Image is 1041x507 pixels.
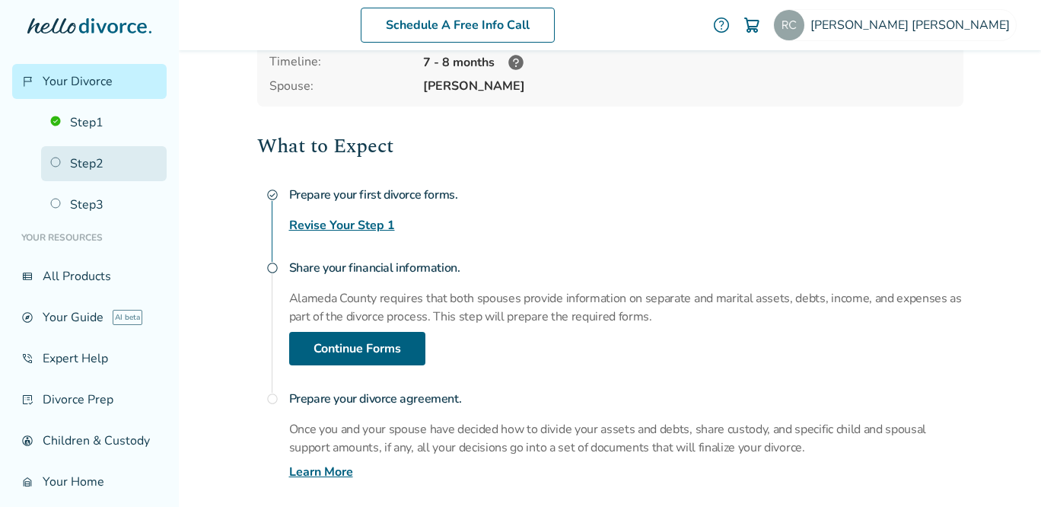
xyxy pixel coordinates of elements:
[21,311,33,324] span: explore
[774,10,804,40] img: rubiebegonia@gmail.com
[266,189,279,201] span: check_circle
[289,289,963,326] p: Alameda County requires that both spouses provide information on separate and marital assets, deb...
[12,382,167,417] a: list_alt_checkDivorce Prep
[12,300,167,335] a: exploreYour GuideAI beta
[289,420,963,457] p: Once you and your spouse have decided how to divide your assets and debts, share custody, and spe...
[266,262,279,274] span: radio_button_unchecked
[12,259,167,294] a: view_listAll Products
[289,180,963,210] h4: Prepare your first divorce forms.
[41,187,167,222] a: Step3
[21,435,33,447] span: account_child
[289,253,963,283] h4: Share your financial information.
[12,222,167,253] li: Your Resources
[289,332,425,365] a: Continue Forms
[269,53,411,72] div: Timeline:
[113,310,142,325] span: AI beta
[269,78,411,94] span: Spouse:
[423,53,951,72] div: 7 - 8 months
[21,394,33,406] span: list_alt_check
[965,434,1041,507] iframe: Chat Widget
[257,131,963,161] h2: What to Expect
[21,75,33,88] span: flag_2
[361,8,555,43] a: Schedule A Free Info Call
[266,393,279,405] span: radio_button_unchecked
[289,216,395,234] a: Revise Your Step 1
[423,78,951,94] span: [PERSON_NAME]
[810,17,1016,33] span: [PERSON_NAME] [PERSON_NAME]
[43,73,113,90] span: Your Divorce
[21,476,33,488] span: garage_home
[12,464,167,499] a: garage_homeYour Home
[21,270,33,282] span: view_list
[712,16,731,34] a: help
[21,352,33,365] span: phone_in_talk
[41,105,167,140] a: Step1
[41,146,167,181] a: Step2
[743,16,761,34] img: Cart
[289,384,963,414] h4: Prepare your divorce agreement.
[12,64,167,99] a: flag_2Your Divorce
[289,463,353,481] a: Learn More
[12,423,167,458] a: account_childChildren & Custody
[12,341,167,376] a: phone_in_talkExpert Help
